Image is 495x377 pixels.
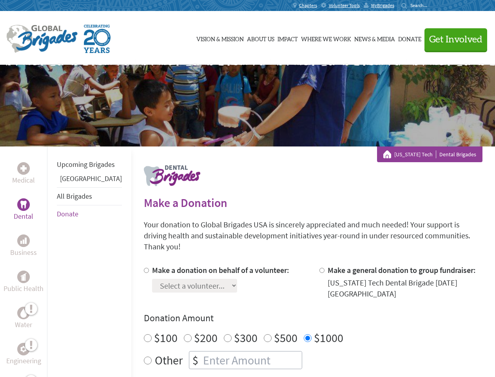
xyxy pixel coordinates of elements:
[4,283,44,294] p: Public Health
[6,343,41,366] a: EngineeringEngineering
[17,343,30,355] div: Engineering
[277,18,298,58] a: Impact
[155,351,183,369] label: Other
[57,192,92,201] a: All Brigades
[429,35,482,44] span: Get Involved
[20,346,27,352] img: Engineering
[196,18,244,58] a: Vision & Mission
[6,355,41,366] p: Engineering
[20,165,27,172] img: Medical
[152,265,289,275] label: Make a donation on behalf of a volunteer:
[17,271,30,283] div: Public Health
[17,307,30,319] div: Water
[189,351,201,369] div: $
[57,160,115,169] a: Upcoming Brigades
[10,234,37,258] a: BusinessBusiness
[4,271,44,294] a: Public HealthPublic Health
[234,330,257,345] label: $300
[144,219,482,252] p: Your donation to Global Brigades USA is sincerely appreciated and much needed! Your support is dr...
[328,277,482,299] div: [US_STATE] Tech Dental Brigade [DATE] [GEOGRAPHIC_DATA]
[394,150,436,158] a: [US_STATE] Tech
[398,18,421,58] a: Donate
[20,238,27,244] img: Business
[15,319,32,330] p: Water
[6,25,78,53] img: Global Brigades Logo
[57,173,122,187] li: Panama
[12,162,35,186] a: MedicalMedical
[144,196,482,210] h2: Make a Donation
[17,234,30,247] div: Business
[410,2,433,8] input: Search...
[194,330,218,345] label: $200
[299,2,317,9] span: Chapters
[301,18,351,58] a: Where We Work
[329,2,360,9] span: Volunteer Tools
[57,209,78,218] a: Donate
[17,198,30,211] div: Dental
[314,330,343,345] label: $1000
[424,28,487,51] button: Get Involved
[371,2,394,9] span: MyBrigades
[15,307,32,330] a: WaterWater
[17,162,30,175] div: Medical
[57,205,122,223] li: Donate
[328,265,476,275] label: Make a general donation to group fundraiser:
[20,201,27,208] img: Dental
[247,18,274,58] a: About Us
[60,174,122,183] a: [GEOGRAPHIC_DATA]
[354,18,395,58] a: News & Media
[144,165,200,186] img: logo-dental.png
[14,198,33,222] a: DentalDental
[154,330,178,345] label: $100
[12,175,35,186] p: Medical
[14,211,33,222] p: Dental
[57,187,122,205] li: All Brigades
[20,273,27,281] img: Public Health
[10,247,37,258] p: Business
[274,330,297,345] label: $500
[383,150,476,158] div: Dental Brigades
[57,156,122,173] li: Upcoming Brigades
[201,351,302,369] input: Enter Amount
[20,308,27,317] img: Water
[144,312,482,324] h4: Donation Amount
[84,25,111,53] img: Global Brigades Celebrating 20 Years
